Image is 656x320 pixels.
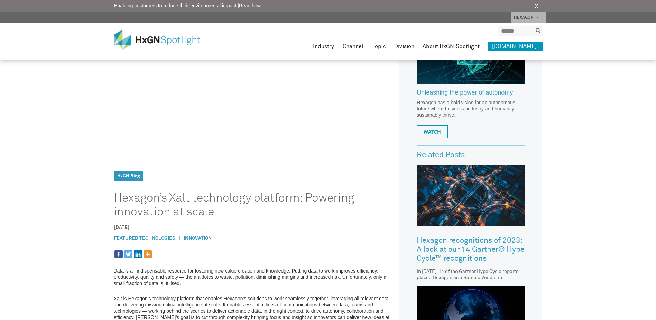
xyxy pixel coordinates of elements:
[417,89,525,100] a: Unleashing the power of autonomy
[417,99,525,118] p: Hexagon has a bold vision for an autonomous future where business, industry and humanity sustaina...
[423,42,480,51] a: About HxGN Spotlight
[417,125,448,138] a: WATCH
[417,151,525,159] h3: Related Posts
[394,42,414,51] a: Division
[175,235,184,242] span: |
[114,7,396,166] div: Vidyard media player
[239,3,261,8] a: Read how
[114,250,123,258] a: Facebook
[511,12,546,23] a: HEXAGON
[417,165,525,226] img: Hexagon recognitions of 2023: A look at our 14 Gartner® Hype Cycle™ recognitions
[114,191,376,219] h1: Hexagon’s Xalt technology platform: Powering innovation at scale
[117,174,140,178] a: HxGN Blog
[144,250,152,258] a: More
[372,42,386,51] a: Topic
[114,225,129,230] time: [DATE]
[184,236,212,241] a: Innovation
[343,42,364,51] a: Channel
[313,42,334,51] a: Industry
[114,30,211,50] img: HxGN Spotlight
[124,250,132,258] a: Twitter
[535,2,538,10] a: X
[488,42,543,51] a: [DOMAIN_NAME]
[114,2,261,9] span: Enabling customers to reduce their environmental impact |
[114,7,396,166] iframe: Powered by Xalt, brought to you by Hexagon
[417,268,525,281] div: In [DATE], 14 of the Gartner Hype Cycle reports placed Hexagon as a Sample Vendor in respective t...
[114,236,175,241] a: Featured Technologies
[114,268,396,286] p: Data is an indispensable resource for fostering new value creation and knowledge. Putting data to...
[417,231,525,268] a: Hexagon recognitions of 2023: A look at our 14 Gartner® Hype Cycle™ recognitions
[134,250,142,258] a: Linkedin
